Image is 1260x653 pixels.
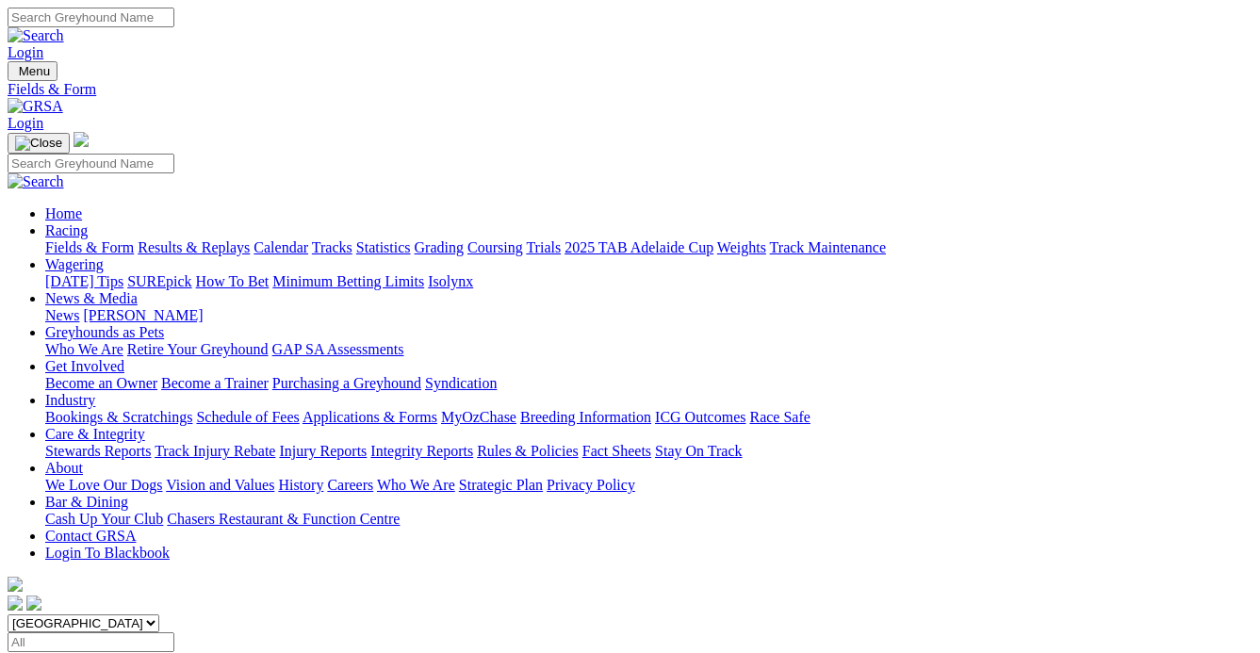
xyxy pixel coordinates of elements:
[196,273,270,289] a: How To Bet
[161,375,269,391] a: Become a Trainer
[45,545,170,561] a: Login To Blackbook
[8,98,63,115] img: GRSA
[8,577,23,592] img: logo-grsa-white.png
[8,154,174,173] input: Search
[278,477,323,493] a: History
[45,290,138,306] a: News & Media
[83,307,203,323] a: [PERSON_NAME]
[45,222,88,238] a: Racing
[770,239,886,255] a: Track Maintenance
[155,443,275,459] a: Track Injury Rebate
[8,8,174,27] input: Search
[425,375,497,391] a: Syndication
[467,239,523,255] a: Coursing
[428,273,473,289] a: Isolynx
[45,443,1252,460] div: Care & Integrity
[272,375,421,391] a: Purchasing a Greyhound
[45,256,104,272] a: Wagering
[377,477,455,493] a: Who We Are
[303,409,437,425] a: Applications & Forms
[272,341,404,357] a: GAP SA Assessments
[45,494,128,510] a: Bar & Dining
[138,239,250,255] a: Results & Replays
[127,273,191,289] a: SUREpick
[8,27,64,44] img: Search
[272,273,424,289] a: Minimum Betting Limits
[45,273,1252,290] div: Wagering
[655,409,745,425] a: ICG Outcomes
[459,477,543,493] a: Strategic Plan
[8,632,174,652] input: Select date
[26,596,41,611] img: twitter.svg
[45,528,136,544] a: Contact GRSA
[749,409,810,425] a: Race Safe
[196,409,299,425] a: Schedule of Fees
[45,511,1252,528] div: Bar & Dining
[8,596,23,611] img: facebook.svg
[45,205,82,221] a: Home
[45,511,163,527] a: Cash Up Your Club
[327,477,373,493] a: Careers
[441,409,516,425] a: MyOzChase
[45,392,95,408] a: Industry
[45,324,164,340] a: Greyhounds as Pets
[45,239,134,255] a: Fields & Form
[565,239,713,255] a: 2025 TAB Adelaide Cup
[279,443,367,459] a: Injury Reports
[45,307,79,323] a: News
[8,44,43,60] a: Login
[45,477,162,493] a: We Love Our Dogs
[8,173,64,190] img: Search
[45,375,157,391] a: Become an Owner
[45,409,192,425] a: Bookings & Scratchings
[45,426,145,442] a: Care & Integrity
[526,239,561,255] a: Trials
[254,239,308,255] a: Calendar
[45,273,123,289] a: [DATE] Tips
[45,375,1252,392] div: Get Involved
[15,136,62,151] img: Close
[45,239,1252,256] div: Racing
[45,460,83,476] a: About
[477,443,579,459] a: Rules & Policies
[45,358,124,374] a: Get Involved
[45,409,1252,426] div: Industry
[8,115,43,131] a: Login
[547,477,635,493] a: Privacy Policy
[127,341,269,357] a: Retire Your Greyhound
[582,443,651,459] a: Fact Sheets
[45,443,151,459] a: Stewards Reports
[8,81,1252,98] a: Fields & Form
[167,511,400,527] a: Chasers Restaurant & Function Centre
[166,477,274,493] a: Vision and Values
[8,61,57,81] button: Toggle navigation
[415,239,464,255] a: Grading
[45,307,1252,324] div: News & Media
[312,239,352,255] a: Tracks
[370,443,473,459] a: Integrity Reports
[8,133,70,154] button: Toggle navigation
[520,409,651,425] a: Breeding Information
[74,132,89,147] img: logo-grsa-white.png
[45,477,1252,494] div: About
[45,341,1252,358] div: Greyhounds as Pets
[45,341,123,357] a: Who We Are
[356,239,411,255] a: Statistics
[655,443,742,459] a: Stay On Track
[19,64,50,78] span: Menu
[717,239,766,255] a: Weights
